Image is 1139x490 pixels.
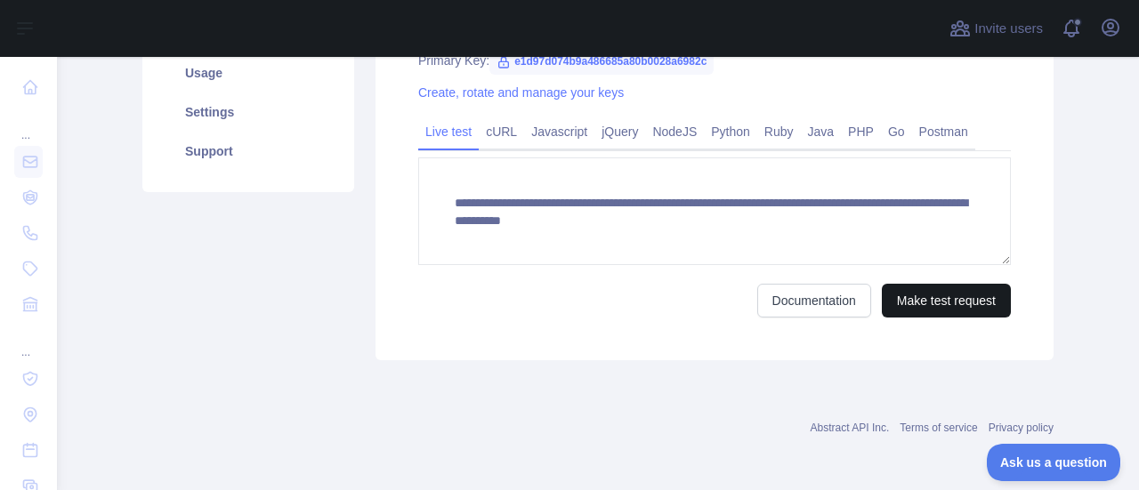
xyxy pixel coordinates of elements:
[801,117,842,146] a: Java
[164,132,333,171] a: Support
[946,14,1046,43] button: Invite users
[479,117,524,146] a: cURL
[757,117,801,146] a: Ruby
[704,117,757,146] a: Python
[418,117,479,146] a: Live test
[418,85,624,100] a: Create, rotate and manage your keys
[974,19,1043,39] span: Invite users
[900,422,977,434] a: Terms of service
[418,52,1011,69] div: Primary Key:
[881,117,912,146] a: Go
[164,53,333,92] a: Usage
[14,324,43,359] div: ...
[524,117,594,146] a: Javascript
[912,117,975,146] a: Postman
[882,284,1011,317] button: Make test request
[164,92,333,132] a: Settings
[645,117,704,146] a: NodeJS
[989,422,1054,434] a: Privacy policy
[14,107,43,142] div: ...
[594,117,645,146] a: jQuery
[811,422,890,434] a: Abstract API Inc.
[841,117,881,146] a: PHP
[489,48,714,75] span: e1d97d074b9a486685a80b0028a6982c
[757,284,871,317] a: Documentation
[987,444,1121,481] iframe: Toggle Customer Support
